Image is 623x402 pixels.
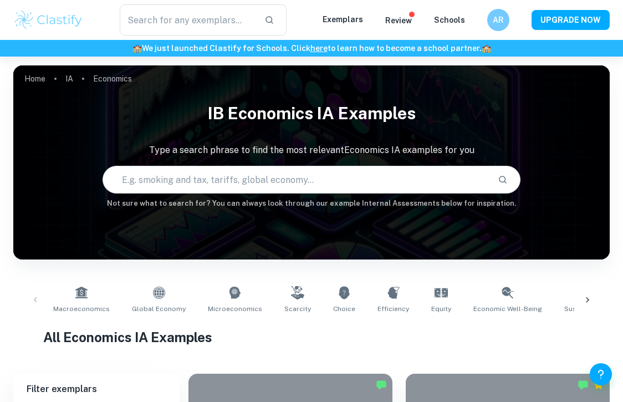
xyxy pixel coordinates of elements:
[43,327,580,347] h1: All Economics IA Examples
[2,42,621,54] h6: We just launched Clastify for Schools. Click to learn how to become a school partner.
[53,304,110,314] span: Macroeconomics
[208,304,262,314] span: Microeconomics
[13,144,610,157] p: Type a search phrase to find the most relevant Economics IA examples for you
[434,16,465,24] a: Schools
[323,13,363,26] p: Exemplars
[132,304,186,314] span: Global Economy
[492,14,505,26] h6: AR
[13,9,84,31] img: Clastify logo
[532,10,610,30] button: UPGRADE NOW
[13,96,610,130] h1: IB Economics IA examples
[333,304,355,314] span: Choice
[431,304,451,314] span: Equity
[310,44,328,53] a: here
[564,304,609,314] span: Sustainability
[284,304,311,314] span: Scarcity
[103,164,488,195] input: E.g. smoking and tax, tariffs, global economy...
[493,170,512,189] button: Search
[385,14,412,27] p: Review
[377,304,409,314] span: Efficiency
[487,9,509,31] button: AR
[578,379,589,390] img: Marked
[120,4,256,35] input: Search for any exemplars...
[482,44,491,53] span: 🏫
[590,363,612,385] button: Help and Feedback
[65,71,73,86] a: IA
[132,44,142,53] span: 🏫
[13,198,610,209] h6: Not sure what to search for? You can always look through our example Internal Assessments below f...
[593,379,604,390] div: Premium
[93,73,132,85] p: Economics
[376,379,387,390] img: Marked
[473,304,542,314] span: Economic Well-Being
[24,71,45,86] a: Home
